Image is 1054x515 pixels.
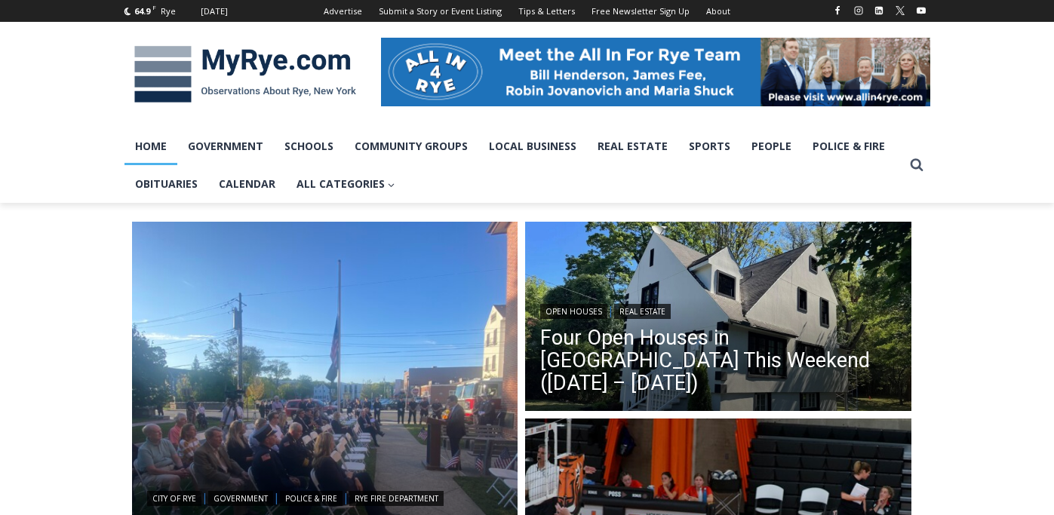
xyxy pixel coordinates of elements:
[201,5,228,18] div: [DATE]
[540,304,607,319] a: Open Houses
[850,2,868,20] a: Instagram
[478,127,587,165] a: Local Business
[525,222,911,415] img: 506 Midland Avenue, Rye
[124,165,208,203] a: Obituaries
[124,35,366,114] img: MyRye.com
[870,2,888,20] a: Linkedin
[802,127,896,165] a: Police & Fire
[540,301,896,319] div: |
[161,5,176,18] div: Rye
[587,127,678,165] a: Real Estate
[349,491,444,506] a: Rye Fire Department
[147,488,503,506] div: | | |
[381,38,930,106] img: All in for Rye
[540,326,896,394] a: Four Open Houses in [GEOGRAPHIC_DATA] This Weekend ([DATE] – [DATE])
[208,491,273,506] a: Government
[903,152,930,179] button: View Search Form
[124,127,177,165] a: Home
[828,2,847,20] a: Facebook
[678,127,741,165] a: Sports
[152,3,156,11] span: F
[280,491,343,506] a: Police & Fire
[741,127,802,165] a: People
[208,165,286,203] a: Calendar
[286,165,406,203] a: All Categories
[274,127,344,165] a: Schools
[177,127,274,165] a: Government
[891,2,909,20] a: X
[147,491,201,506] a: City of Rye
[134,5,150,17] span: 64.9
[297,176,395,192] span: All Categories
[614,304,671,319] a: Real Estate
[344,127,478,165] a: Community Groups
[912,2,930,20] a: YouTube
[124,127,903,204] nav: Primary Navigation
[525,222,911,415] a: Read More Four Open Houses in Rye This Weekend (September 13 – 14)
